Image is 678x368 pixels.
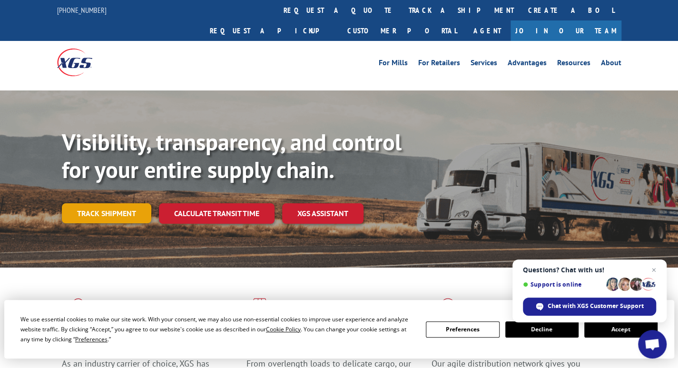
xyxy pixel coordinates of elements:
[282,203,364,224] a: XGS ASSISTANT
[203,20,340,41] a: Request a pickup
[57,5,107,15] a: [PHONE_NUMBER]
[159,203,275,224] a: Calculate transit time
[471,59,497,70] a: Services
[505,321,579,338] button: Decline
[62,298,91,323] img: xgs-icon-total-supply-chain-intelligence-red
[557,59,590,70] a: Resources
[62,203,151,223] a: Track shipment
[548,302,644,310] span: Chat with XGS Customer Support
[266,325,301,333] span: Cookie Policy
[75,335,108,343] span: Preferences
[379,59,408,70] a: For Mills
[464,20,511,41] a: Agent
[584,321,658,338] button: Accept
[638,330,667,358] div: Open chat
[523,298,656,316] div: Chat with XGS Customer Support
[601,59,621,70] a: About
[508,59,547,70] a: Advantages
[648,264,659,276] span: Close chat
[62,127,402,184] b: Visibility, transparency, and control for your entire supply chain.
[432,298,464,323] img: xgs-icon-flagship-distribution-model-red
[523,266,656,274] span: Questions? Chat with us!
[511,20,621,41] a: Join Our Team
[418,59,460,70] a: For Retailers
[4,300,674,358] div: Cookie Consent Prompt
[246,298,269,323] img: xgs-icon-focused-on-flooring-red
[340,20,464,41] a: Customer Portal
[426,321,499,338] button: Preferences
[20,314,414,344] div: We use essential cookies to make our site work. With your consent, we may also use non-essential ...
[523,281,603,288] span: Support is online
